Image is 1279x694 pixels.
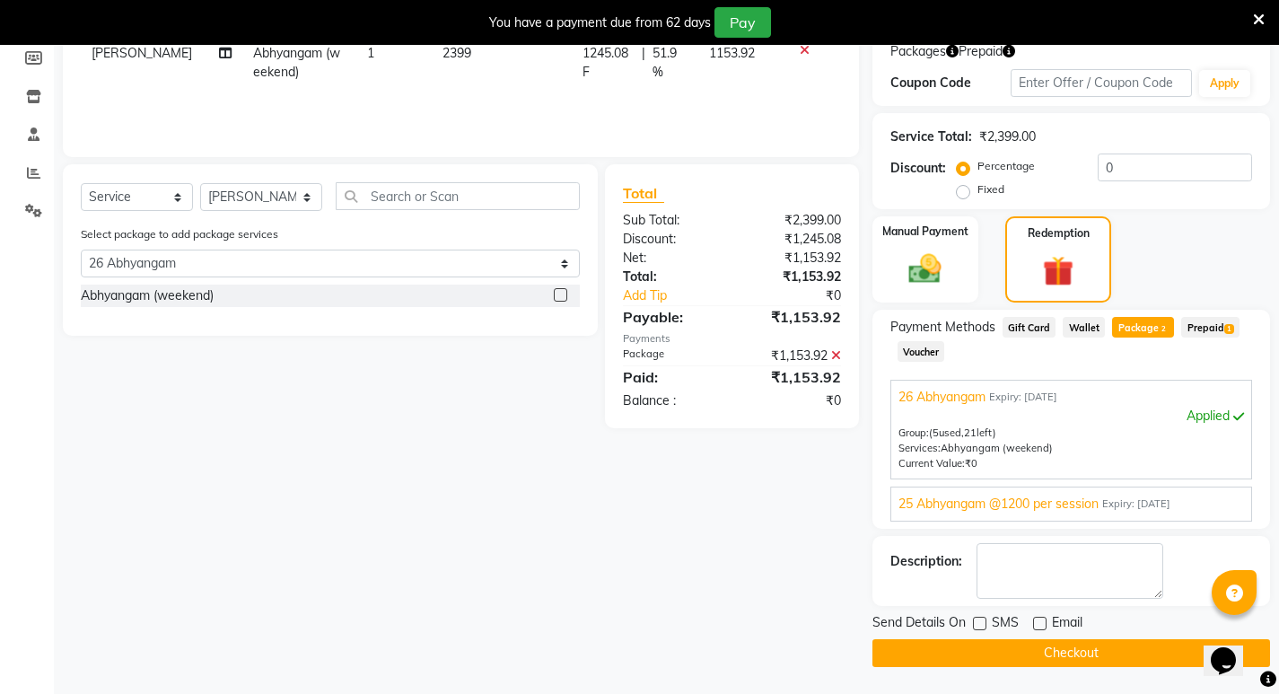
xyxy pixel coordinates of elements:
[609,347,731,365] div: Package
[898,341,945,362] span: Voucher
[653,44,688,82] span: 51.9 %
[1204,622,1261,676] iframe: chat widget
[959,42,1003,61] span: Prepaid
[81,286,214,305] div: Abhyangam (weekend)
[898,457,965,470] span: Current Value:
[709,45,755,61] span: 1153.92
[731,230,854,249] div: ₹1,245.08
[898,388,986,407] span: 26 Abhyangam
[872,613,966,636] span: Send Details On
[731,347,854,365] div: ₹1,153.92
[898,442,941,454] span: Services:
[714,7,771,38] button: Pay
[898,250,951,288] img: _cash.svg
[977,181,1004,198] label: Fixed
[623,184,664,203] span: Total
[890,318,995,337] span: Payment Methods
[890,552,962,571] div: Description:
[253,45,340,80] span: Abhyangam (weekend)
[882,224,968,240] label: Manual Payment
[872,639,1270,667] button: Checkout
[977,158,1035,174] label: Percentage
[92,45,192,61] span: [PERSON_NAME]
[609,391,731,410] div: Balance :
[609,249,731,268] div: Net:
[731,249,854,268] div: ₹1,153.92
[929,426,996,439] span: used, left)
[1063,317,1105,338] span: Wallet
[81,226,278,242] label: Select package to add package services
[1199,70,1250,97] button: Apply
[642,44,645,82] span: |
[1028,225,1090,242] label: Redemption
[1052,613,1082,636] span: Email
[898,407,1244,426] div: Applied
[890,159,946,178] div: Discount:
[442,45,471,61] span: 2399
[1224,324,1234,335] span: 1
[989,390,1057,405] span: Expiry: [DATE]
[1181,317,1240,338] span: Prepaid
[898,426,929,439] span: Group:
[623,331,841,347] div: Payments
[609,211,731,230] div: Sub Total:
[367,45,374,61] span: 1
[609,366,731,388] div: Paid:
[731,391,854,410] div: ₹0
[1112,317,1174,338] span: Package
[609,268,731,286] div: Total:
[609,286,752,305] a: Add Tip
[731,366,854,388] div: ₹1,153.92
[731,306,854,328] div: ₹1,153.92
[964,426,977,439] span: 21
[609,306,731,328] div: Payable:
[489,13,711,32] div: You have a payment due from 62 days
[929,426,939,439] span: (5
[336,182,580,210] input: Search or Scan
[1011,69,1192,97] input: Enter Offer / Coupon Code
[890,74,1011,92] div: Coupon Code
[1003,317,1056,338] span: Gift Card
[752,286,854,305] div: ₹0
[890,42,946,61] span: Packages
[992,613,1019,636] span: SMS
[941,442,1053,454] span: Abhyangam (weekend)
[979,127,1036,146] div: ₹2,399.00
[898,495,1099,514] span: 25 Abhyangam @1200 per session
[609,230,731,249] div: Discount:
[731,268,854,286] div: ₹1,153.92
[890,127,972,146] div: Service Total:
[1102,496,1170,512] span: Expiry: [DATE]
[583,44,635,82] span: 1245.08 F
[965,457,977,470] span: ₹0
[1159,324,1169,335] span: 2
[731,211,854,230] div: ₹2,399.00
[1033,252,1083,291] img: _gift.svg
